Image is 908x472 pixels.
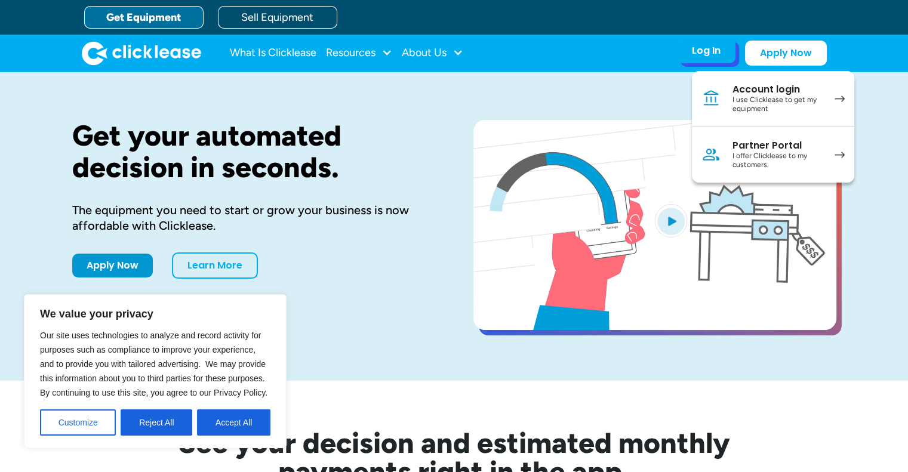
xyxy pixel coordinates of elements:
div: About Us [402,41,463,65]
img: Bank icon [701,89,721,108]
span: Our site uses technologies to analyze and record activity for purposes such as compliance to impr... [40,331,267,397]
a: What Is Clicklease [230,41,316,65]
p: We value your privacy [40,307,270,321]
nav: Log In [692,71,854,183]
div: I use Clicklease to get my equipment [732,95,823,114]
button: Customize [40,409,116,436]
div: Resources [326,41,392,65]
button: Reject All [121,409,192,436]
div: We value your privacy [24,294,287,448]
a: Partner PortalI offer Clicklease to my customers. [692,127,854,183]
a: open lightbox [473,120,836,330]
img: Blue play button logo on a light blue circular background [655,204,687,237]
img: Person icon [701,145,721,164]
img: Clicklease logo [82,41,201,65]
a: Apply Now [72,254,153,277]
a: Apply Now [745,41,827,66]
div: Partner Portal [732,140,823,152]
img: arrow [835,152,845,158]
a: Sell Equipment [218,6,337,29]
div: Account login [732,84,823,95]
div: I offer Clicklease to my customers. [732,152,823,170]
button: Accept All [197,409,270,436]
a: Account loginI use Clicklease to get my equipment [692,71,854,127]
a: Learn More [172,252,258,279]
a: home [82,41,201,65]
a: Get Equipment [84,6,204,29]
img: arrow [835,95,845,102]
div: The equipment you need to start or grow your business is now affordable with Clicklease. [72,202,435,233]
div: Log In [692,45,721,57]
h1: Get your automated decision in seconds. [72,120,435,183]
